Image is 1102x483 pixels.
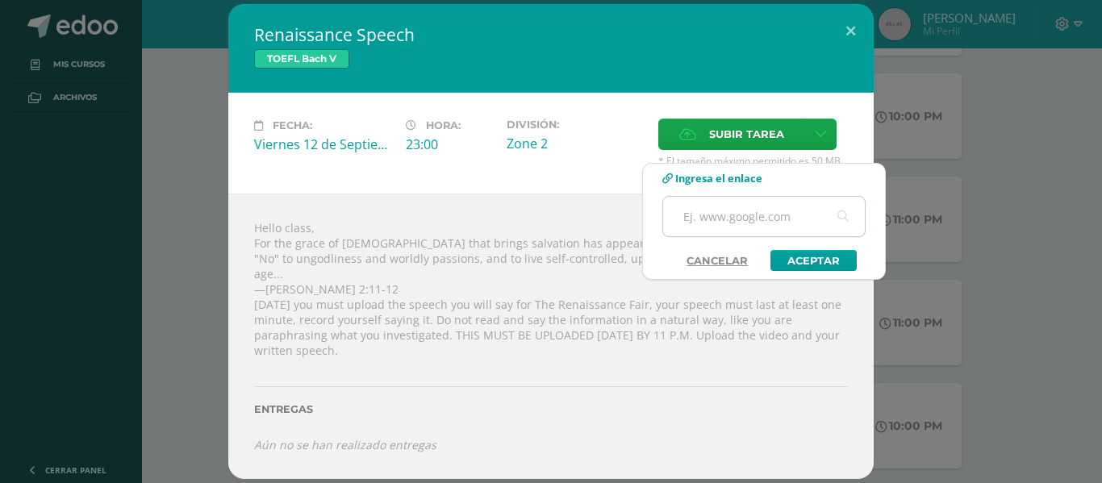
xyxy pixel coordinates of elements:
[254,23,848,46] h2: Renaissance Speech
[254,437,436,452] i: Aún no se han realizado entregas
[658,154,848,168] span: * El tamaño máximo permitido es 50 MB
[507,119,645,131] label: División:
[663,197,865,236] input: Ej. www.google.com
[228,194,874,479] div: Hello class, For the grace of [DEMOGRAPHIC_DATA] that brings salvation has appeared to all men. I...
[709,119,784,149] span: Subir tarea
[675,171,762,185] span: Ingresa el enlace
[828,4,874,59] button: Close (Esc)
[426,119,461,131] span: Hora:
[507,135,645,152] div: Zone 2
[770,250,857,271] a: Aceptar
[406,135,494,153] div: 23:00
[254,49,349,69] span: TOEFL Bach V
[254,403,848,415] label: Entregas
[670,250,764,271] a: Cancelar
[273,119,312,131] span: Fecha:
[254,135,393,153] div: Viernes 12 de Septiembre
